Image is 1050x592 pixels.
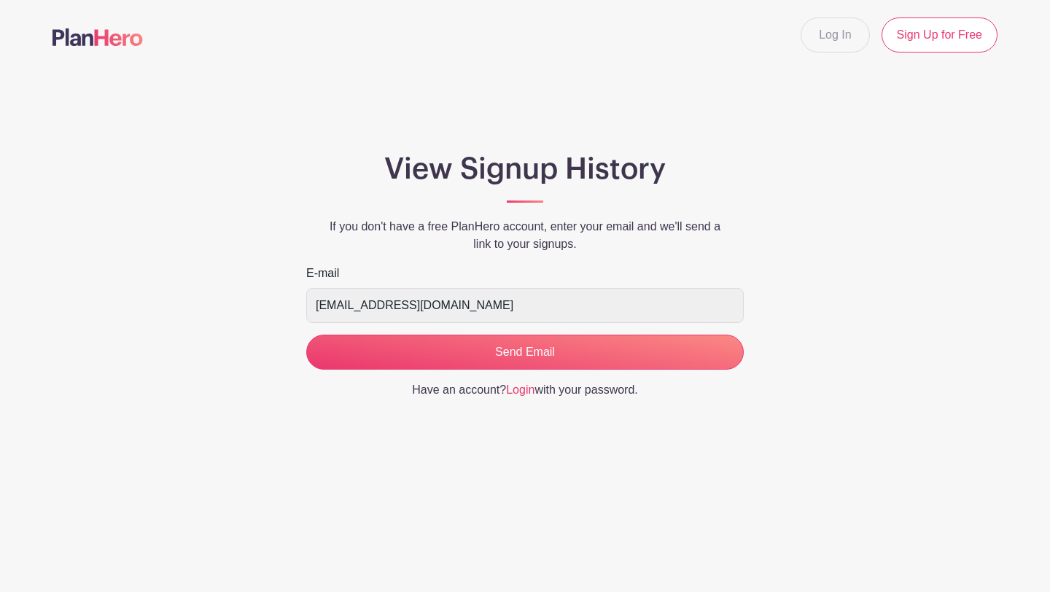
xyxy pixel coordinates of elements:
a: Log In [801,17,869,52]
label: E-mail [306,265,339,282]
h1: View Signup History [306,152,744,187]
a: Sign Up for Free [882,17,997,52]
input: Send Email [306,335,744,370]
img: logo-507f7623f17ff9eddc593b1ce0a138ce2505c220e1c5a4e2b4648c50719b7d32.svg [52,28,143,46]
p: If you don't have a free PlanHero account, enter your email and we'll send a link to your signups. [306,218,744,253]
input: e.g. julie@eventco.com [306,288,744,323]
a: Login [506,383,534,396]
p: Have an account? with your password. [306,381,744,399]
